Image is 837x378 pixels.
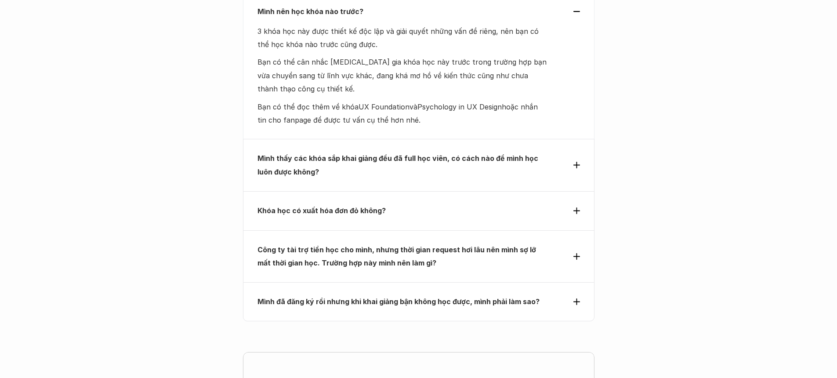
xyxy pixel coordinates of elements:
strong: Công ty tài trợ tiền học cho mình, nhưng thời gian request hơi lâu nên mình sợ lỡ mất thời gian h... [257,245,538,267]
strong: Mình đã đăng ký rồi nhưng khi khai giảng bận không học được, mình phải làm sao? [257,297,540,306]
strong: Khóa học có xuất hóa đơn đỏ không? [257,206,386,215]
strong: Mình nên học khóa nào trước? [257,7,363,16]
strong: Mình thấy các khóa sắp khai giảng đều đã full học viên, có cách nào để mình học luôn được không? [257,154,540,176]
p: Bạn có thể đọc thêm về khóa và hoặc nhắn tin cho fanpage để được tư vấn cụ thể hơn nhé. [257,100,548,127]
a: UX Foundation [359,102,409,111]
a: Psychology in UX Design [417,102,502,111]
p: 3 khóa học này được thiết kế độc lập và giải quyết những vấn đề riêng, nên bạn có thể học khóa nà... [257,25,548,51]
p: Bạn có thể cân nhắc [MEDICAL_DATA] gia khóa học này trước trong trường hợp bạn vừa chuyển sang từ... [257,55,548,95]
